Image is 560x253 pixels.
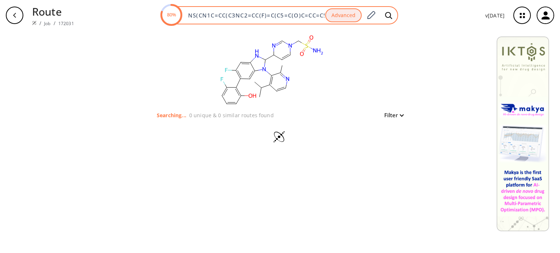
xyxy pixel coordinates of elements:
[167,11,176,18] text: 80%
[485,12,505,19] p: v [DATE]
[32,21,36,25] img: Spaya logo
[44,20,50,27] a: Job
[380,112,403,118] button: Filter
[32,4,74,19] p: Route
[54,19,55,27] li: /
[58,20,74,27] a: 172031
[157,111,186,119] p: Searching...
[39,19,41,27] li: /
[189,111,274,119] p: 0 unique & 0 similar routes found
[325,8,362,23] button: Advanced
[497,36,549,231] img: Banner
[184,12,325,19] input: Enter SMILES
[199,31,345,111] svg: NS(CN1C=CC(C3NC2=CC(F)=C(C5=C(O)C=CC=C5F)C=C2N3C4=C(C)N=CC=C4C(C)C)N=C1)(=O)=O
